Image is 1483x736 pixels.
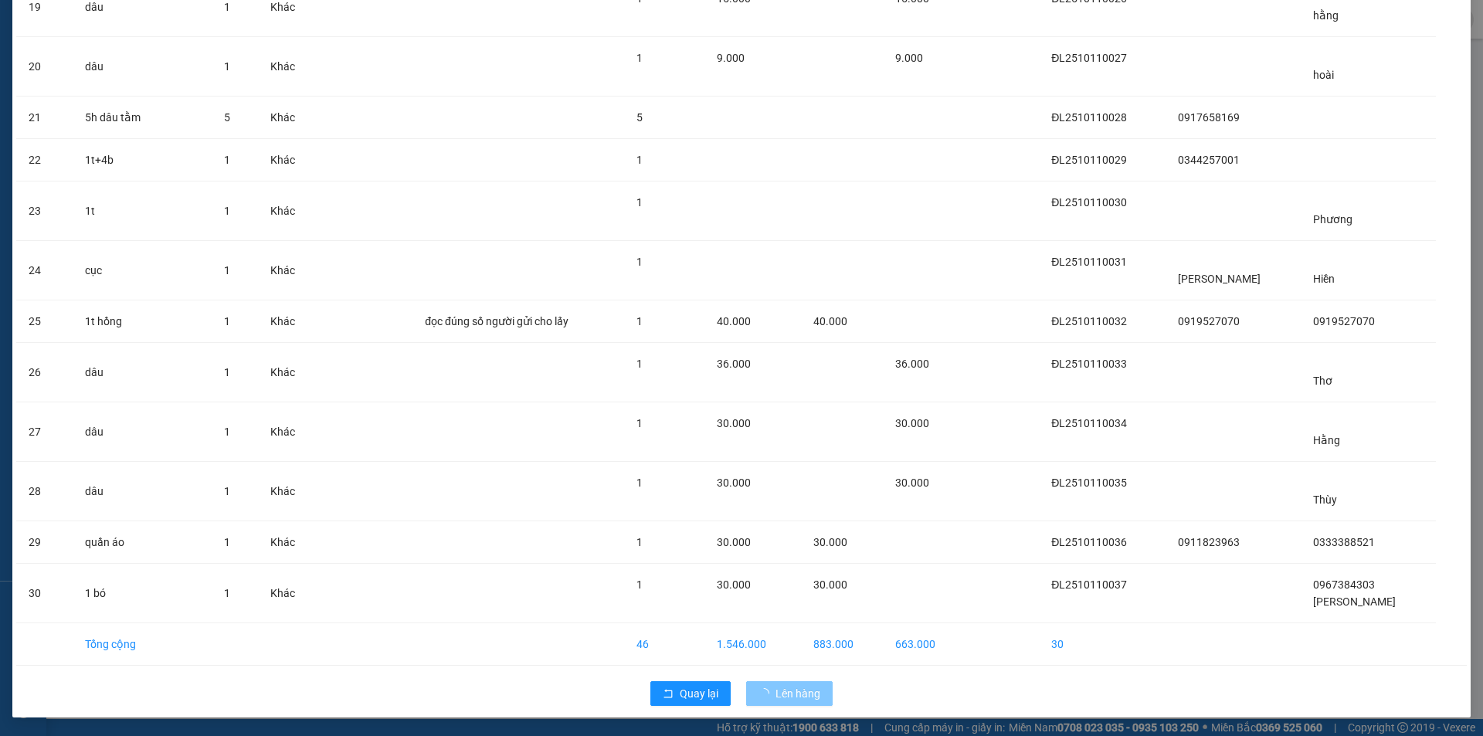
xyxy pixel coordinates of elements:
td: 20 [16,37,73,97]
span: ĐL2510110035 [1051,477,1127,489]
td: Khác [258,343,321,402]
td: 22 [16,139,73,181]
td: Khác [258,139,321,181]
span: 1 [224,587,230,599]
span: 1 [636,536,643,548]
span: ĐL2510110036 [1051,536,1127,548]
td: Khác [258,37,321,97]
span: ĐL2510110030 [1051,196,1127,209]
td: 5h dâu tằm [73,97,212,139]
td: dâu [73,462,212,521]
td: 30 [1039,623,1166,666]
td: quần áo [73,521,212,564]
span: 1 [224,205,230,217]
span: 30.000 [895,417,929,429]
span: 30.000 [895,477,929,489]
span: 1 [636,315,643,327]
span: [PERSON_NAME] [1313,595,1396,608]
td: 663.000 [883,623,965,666]
span: Hằng [1313,434,1340,446]
td: 24 [16,241,73,300]
span: 36.000 [717,358,751,370]
span: ĐL2510110028 [1051,111,1127,124]
span: 1 [636,256,643,268]
td: 1t hồng [73,300,212,343]
span: Lên hàng [775,685,820,702]
span: 1 [636,52,643,64]
span: Quay lại [680,685,718,702]
td: Khác [258,564,321,623]
span: 30.000 [813,536,847,548]
span: 1 [636,154,643,166]
span: 30.000 [717,578,751,591]
td: Tổng cộng [73,623,212,666]
span: hằng [1313,9,1339,22]
span: 0333388521 [1313,536,1375,548]
span: rollback [663,688,674,700]
span: 0911823963 [1178,536,1240,548]
span: ĐL2510110029 [1051,154,1127,166]
span: 1 [636,477,643,489]
span: loading [758,688,775,699]
span: 30.000 [717,417,751,429]
span: 40.000 [717,315,751,327]
td: dâu [73,402,212,462]
span: ĐL2510110037 [1051,578,1127,591]
td: cục [73,241,212,300]
td: 1 bó [73,564,212,623]
span: 40.000 [813,315,847,327]
span: 36.000 [895,358,929,370]
span: 1 [224,485,230,497]
td: Khác [258,300,321,343]
td: 29 [16,521,73,564]
span: Thùy [1313,493,1337,506]
span: 1 [224,536,230,548]
span: 9.000 [895,52,923,64]
span: ĐL2510110027 [1051,52,1127,64]
td: 1t [73,181,212,241]
span: 1 [224,426,230,438]
td: Khác [258,402,321,462]
td: Khác [258,241,321,300]
td: 21 [16,97,73,139]
span: 1 [636,196,643,209]
span: đọc đúng số người gửi cho lấy [425,315,568,327]
span: 0344257001 [1178,154,1240,166]
td: dâu [73,343,212,402]
span: 5 [636,111,643,124]
td: Khác [258,521,321,564]
span: 1 [636,417,643,429]
td: 25 [16,300,73,343]
td: dâu [73,37,212,97]
span: 1 [224,154,230,166]
span: 1 [224,60,230,73]
td: 27 [16,402,73,462]
span: ĐL2510110033 [1051,358,1127,370]
td: 26 [16,343,73,402]
td: 1.546.000 [704,623,801,666]
td: 46 [624,623,704,666]
span: 0919527070 [1178,315,1240,327]
span: Thơ [1313,375,1332,387]
span: [PERSON_NAME] [1178,273,1261,285]
span: 30.000 [717,477,751,489]
td: 883.000 [801,623,883,666]
span: hoài [1313,69,1334,81]
span: 1 [636,578,643,591]
span: ĐL2510110034 [1051,417,1127,429]
td: 28 [16,462,73,521]
span: 1 [224,366,230,378]
td: 30 [16,564,73,623]
span: Phương [1313,213,1352,226]
td: 23 [16,181,73,241]
button: Lên hàng [746,681,833,706]
span: 1 [224,1,230,13]
span: 0919527070 [1313,315,1375,327]
td: Khác [258,462,321,521]
span: 1 [224,315,230,327]
span: Hiền [1313,273,1335,285]
span: 1 [224,264,230,276]
td: 1t+4b [73,139,212,181]
span: 0967384303 [1313,578,1375,591]
span: ĐL2510110032 [1051,315,1127,327]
